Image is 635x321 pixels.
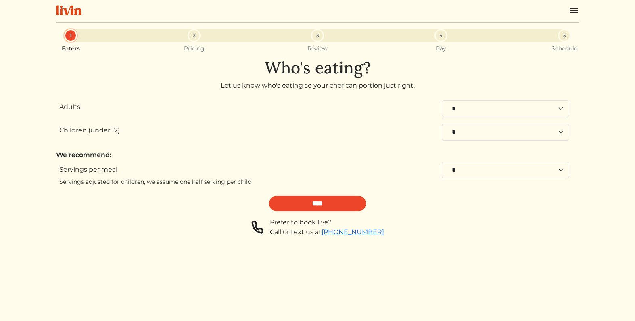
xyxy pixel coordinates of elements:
a: [PHONE_NUMBER] [322,228,384,236]
small: Eaters [62,45,80,52]
div: Prefer to book live? [270,218,384,227]
span: 2 [193,32,196,39]
span: 1 [70,32,72,39]
div: Let us know who's eating so your chef can portion just right. [56,81,579,90]
label: Servings per meal [59,165,117,174]
div: Servings adjusted for children, we assume one half serving per child [59,178,399,186]
img: livin-logo-a0d97d1a881af30f6274990eb6222085a2533c92bbd1e4f22c21b4f0d0e3210c.svg [56,5,81,15]
img: menu_hamburger-cb6d353cf0ecd9f46ceae1c99ecbeb4a00e71ca567a856bd81f57e9d8c17bb26.svg [569,6,579,15]
small: Pay [436,45,446,52]
span: 4 [439,32,443,39]
img: phone-a8f1853615f4955a6c6381654e1c0f7430ed919b147d78756318837811cda3a7.svg [251,218,263,237]
div: We recommend: [56,150,579,160]
div: Call or text us at [270,227,384,237]
label: Adults [59,102,80,112]
label: Children (under 12) [59,126,120,135]
small: Pricing [184,45,205,52]
small: Review [307,45,328,52]
span: 3 [316,32,319,39]
small: Schedule [551,45,577,52]
h1: Who's eating? [56,58,579,78]
span: 5 [563,32,566,39]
